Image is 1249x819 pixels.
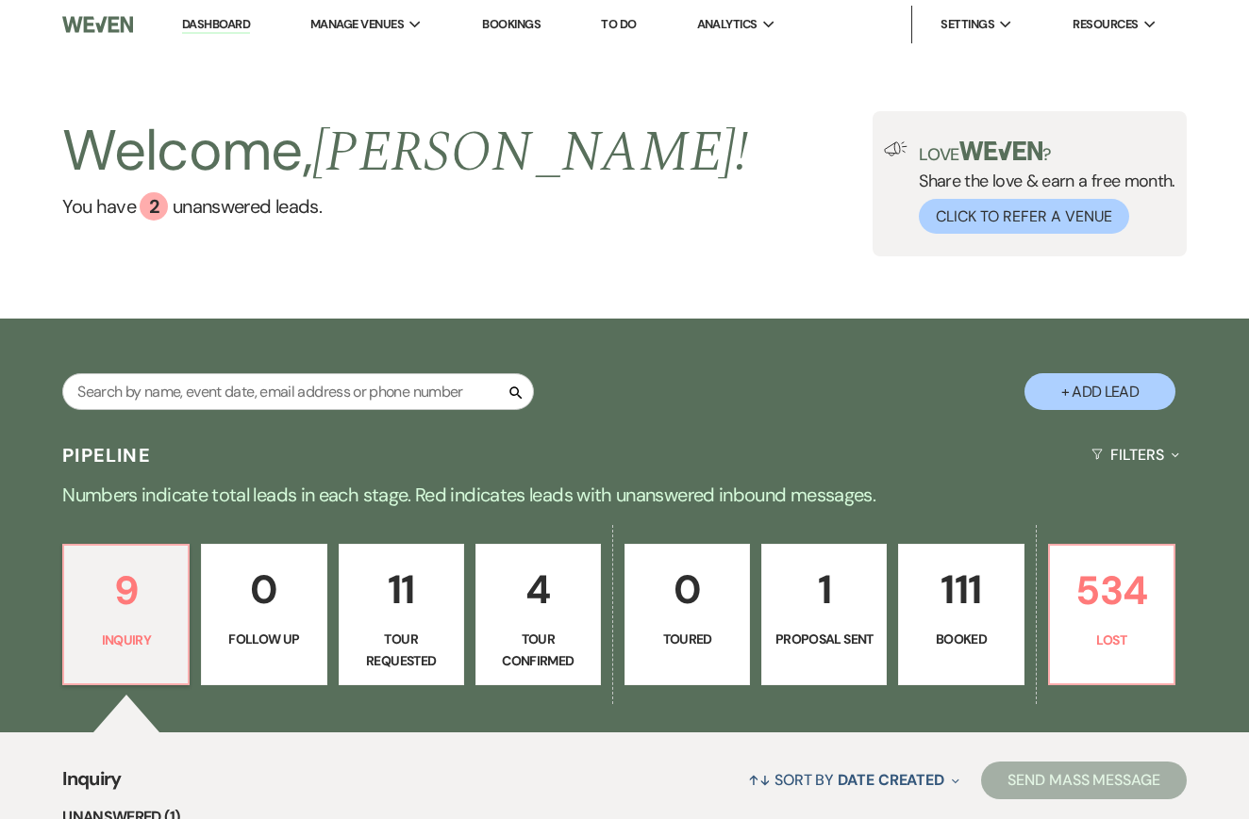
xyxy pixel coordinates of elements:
img: weven-logo-green.svg [959,141,1043,160]
p: Toured [637,629,738,649]
button: Sort By Date Created [741,755,967,805]
p: Booked [910,629,1011,649]
span: Resources [1073,15,1138,34]
a: 1Proposal Sent [761,544,887,685]
div: 2 [140,192,168,221]
a: 0Toured [624,544,750,685]
button: Click to Refer a Venue [919,199,1129,234]
p: 0 [213,558,314,621]
p: Tour Requested [351,629,452,671]
p: Tour Confirmed [488,629,589,671]
div: Share the love & earn a free month. [908,141,1175,234]
a: 111Booked [898,544,1024,685]
p: Lost [1061,630,1162,650]
span: ↑↓ [748,770,771,790]
a: Bookings [482,16,541,32]
p: 9 [75,559,176,622]
p: 4 [488,558,589,621]
p: 1 [774,558,874,621]
h3: Pipeline [62,442,151,468]
p: Proposal Sent [774,629,874,649]
span: [PERSON_NAME] ! [312,109,748,196]
a: 0Follow Up [201,544,326,685]
span: Manage Venues [310,15,404,34]
button: Send Mass Message [981,762,1187,799]
button: + Add Lead [1024,373,1175,410]
a: 534Lost [1048,544,1175,685]
img: loud-speaker-illustration.svg [884,141,908,156]
span: Analytics [697,15,758,34]
input: Search by name, event date, email address or phone number [62,373,534,410]
p: 0 [637,558,738,621]
a: You have 2 unanswered leads. [62,192,748,221]
p: 534 [1061,559,1162,622]
p: 11 [351,558,452,621]
a: 9Inquiry [62,544,190,685]
button: Filters [1084,430,1187,480]
a: Dashboard [182,16,250,34]
a: To Do [601,16,636,32]
p: Follow Up [213,629,314,649]
a: 4Tour Confirmed [475,544,601,685]
p: 111 [910,558,1011,621]
p: Love ? [919,141,1175,163]
span: Settings [941,15,994,34]
span: Date Created [838,770,944,790]
span: Inquiry [62,764,122,805]
a: 11Tour Requested [339,544,464,685]
img: Weven Logo [62,5,133,44]
p: Inquiry [75,630,176,650]
h2: Welcome, [62,111,748,192]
